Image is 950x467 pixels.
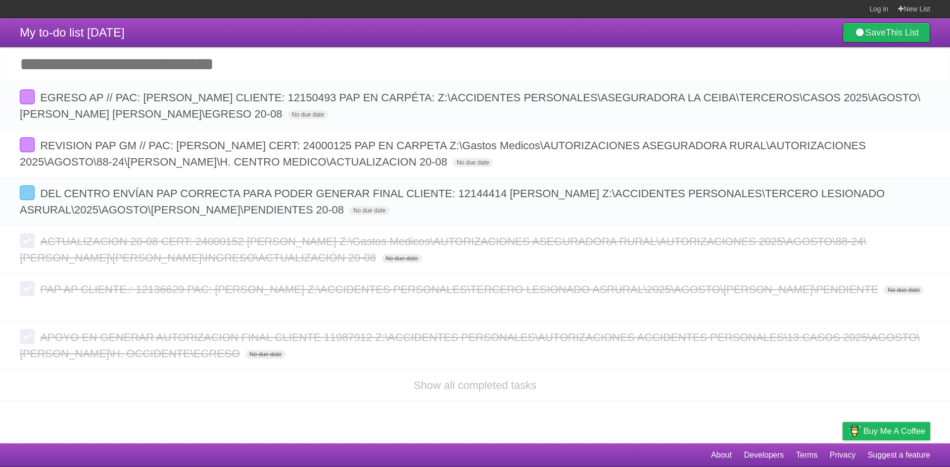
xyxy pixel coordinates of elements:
label: Done [20,329,35,344]
a: Privacy [830,446,855,465]
span: REVISION PAP GM // PAC: [PERSON_NAME] CERT: 24000125 PAP EN CARPETA Z:\Gastos Medicos\AUTORIZACIO... [20,139,866,168]
span: My to-do list [DATE] [20,26,125,39]
label: Done [20,185,35,200]
label: Done [20,233,35,248]
a: Show all completed tasks [414,379,536,391]
span: No due date [349,206,389,215]
a: Buy me a coffee [843,422,930,440]
span: No due date [245,350,285,359]
label: Done [20,281,35,296]
a: SaveThis List [843,23,930,42]
span: No due date [453,158,493,167]
a: Suggest a feature [868,446,930,465]
span: EGRESO AP // PAC: [PERSON_NAME] CLIENTE: 12150493 PAP EN CARPÉTA: Z:\ACCIDENTES PERSONALES\ASEGUR... [20,91,920,120]
span: Buy me a coffee [863,423,925,440]
span: No due date [288,110,328,119]
a: About [711,446,732,465]
a: Developers [744,446,784,465]
b: This List [886,28,919,38]
span: ACTUALIZACION 20-08 CERT: 24000152 [PERSON_NAME] Z:\Gastos Medicos\AUTORIZACIONES ASEGURADORA RUR... [20,235,866,264]
span: PAP AP CLIENTE.: 12136629 PAC: [PERSON_NAME] Z:\ACCIDENTES PERSONALES\TERCERO LESIONADO ASRURAL\2... [40,283,881,296]
span: No due date [381,254,422,263]
a: Terms [796,446,818,465]
label: Done [20,89,35,104]
img: Buy me a coffee [848,423,861,439]
label: Done [20,137,35,152]
span: No due date [884,286,924,295]
span: APOYO EN GENERAR AUTORIZACION FINAL CLIENTE 11987912 Z:\ACCIDENTES PERSONALES\AUTORIZACIONES ACCI... [20,331,920,360]
span: DEL CENTRO ENVÍAN PAP CORRECTA PARA PODER GENERAR FINAL CLIENTE: 12144414 [PERSON_NAME] Z:\ACCIDE... [20,187,885,216]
